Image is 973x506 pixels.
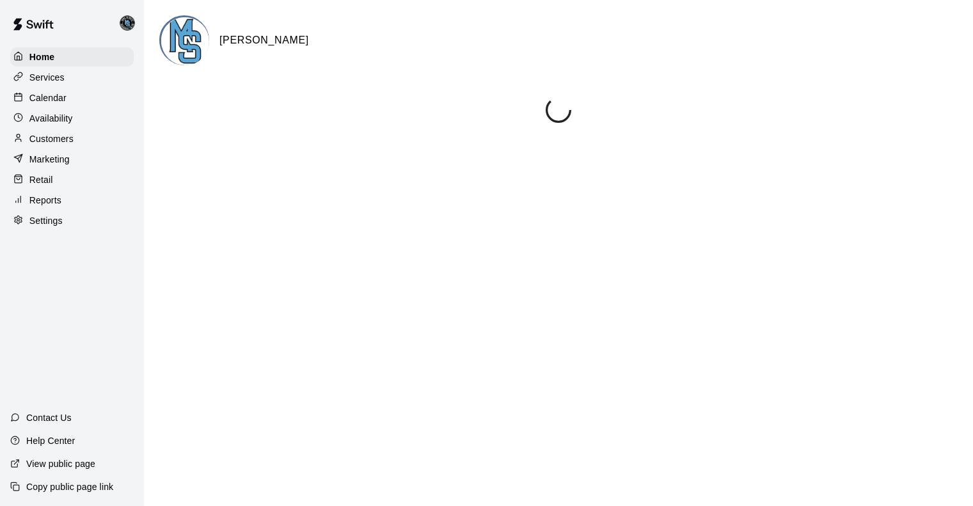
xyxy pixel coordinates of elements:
p: View public page [26,457,95,470]
p: Help Center [26,434,75,447]
p: Contact Us [26,411,72,424]
h6: [PERSON_NAME] [219,32,309,49]
p: Marketing [29,153,70,166]
a: Marketing [10,150,134,169]
p: Availability [29,112,73,125]
p: Settings [29,214,63,227]
p: Reports [29,194,61,207]
p: Copy public page link [26,480,113,493]
p: Home [29,51,55,63]
a: Reports [10,191,134,210]
a: Availability [10,109,134,128]
a: Services [10,68,134,87]
p: Retail [29,173,53,186]
img: Danny Lake [120,15,135,31]
p: Customers [29,132,74,145]
a: Home [10,47,134,67]
a: Settings [10,211,134,230]
p: Services [29,71,65,84]
img: Mac N Seitz logo [161,17,209,65]
div: Danny Lake [117,10,144,36]
p: Calendar [29,91,67,104]
a: Customers [10,129,134,148]
a: Calendar [10,88,134,107]
a: Retail [10,170,134,189]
